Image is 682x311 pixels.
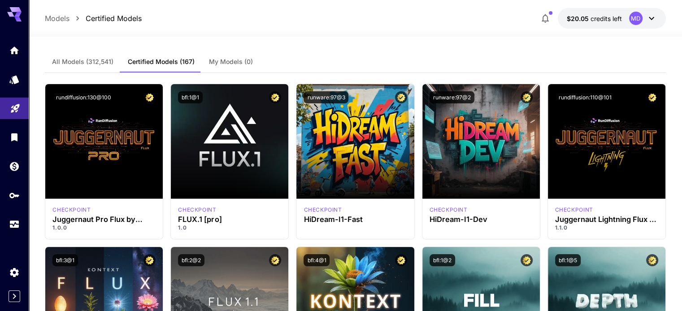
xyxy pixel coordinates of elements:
span: All Models (312,541) [52,58,113,66]
p: checkpoint [430,206,468,214]
button: Certified Model – Vetted for best performance and includes a commercial license. [143,254,156,266]
p: checkpoint [555,206,593,214]
div: $20.05 [567,14,622,23]
h3: HiDream-I1-Fast [304,215,407,224]
p: 1.0.0 [52,224,156,232]
div: Home [9,45,20,56]
button: rundiffusion:110@101 [555,91,615,103]
button: bfl:2@2 [178,254,204,266]
p: 1.0 [178,224,281,232]
div: MD [629,12,643,25]
button: runware:97@2 [430,91,474,103]
button: Certified Model – Vetted for best performance and includes a commercial license. [521,91,533,103]
div: Usage [9,219,20,230]
span: $20.05 [567,15,591,22]
h3: FLUX.1 [pro] [178,215,281,224]
p: checkpoint [304,206,342,214]
button: bfl:1@5 [555,254,581,266]
div: Library [9,132,20,143]
button: Expand sidebar [9,290,20,302]
button: Certified Model – Vetted for best performance and includes a commercial license. [395,254,407,266]
h3: HiDream-I1-Dev [430,215,533,224]
span: Certified Models (167) [128,58,195,66]
nav: breadcrumb [45,13,142,24]
span: credits left [591,15,622,22]
button: bfl:1@2 [430,254,455,266]
a: Certified Models [86,13,142,24]
button: Certified Model – Vetted for best performance and includes a commercial license. [646,91,658,103]
button: Certified Model – Vetted for best performance and includes a commercial license. [269,91,281,103]
button: Certified Model – Vetted for best performance and includes a commercial license. [395,91,407,103]
button: runware:97@3 [304,91,348,103]
span: My Models (0) [209,58,253,66]
div: HiDream Fast [304,206,342,214]
div: Models [9,73,20,85]
div: FLUX.1 D [555,206,593,214]
div: Wallet [9,161,20,172]
button: bfl:3@1 [52,254,78,266]
div: Settings [9,267,20,278]
button: Certified Model – Vetted for best performance and includes a commercial license. [143,91,156,103]
div: HiDream Dev [430,206,468,214]
button: bfl:1@1 [178,91,203,103]
button: rundiffusion:130@100 [52,91,115,103]
h3: Juggernaut Pro Flux by RunDiffusion [52,215,156,224]
p: 1.1.0 [555,224,658,232]
h3: Juggernaut Lightning Flux by RunDiffusion [555,215,658,224]
div: FLUX.1 D [52,206,91,214]
div: API Keys [9,190,20,201]
div: fluxpro [178,206,216,214]
button: Certified Model – Vetted for best performance and includes a commercial license. [269,254,281,266]
p: checkpoint [52,206,91,214]
button: Certified Model – Vetted for best performance and includes a commercial license. [646,254,658,266]
p: checkpoint [178,206,216,214]
button: $20.05MD [558,8,666,29]
div: Playground [10,102,21,114]
button: Certified Model – Vetted for best performance and includes a commercial license. [521,254,533,266]
button: bfl:4@1 [304,254,330,266]
a: Models [45,13,70,24]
